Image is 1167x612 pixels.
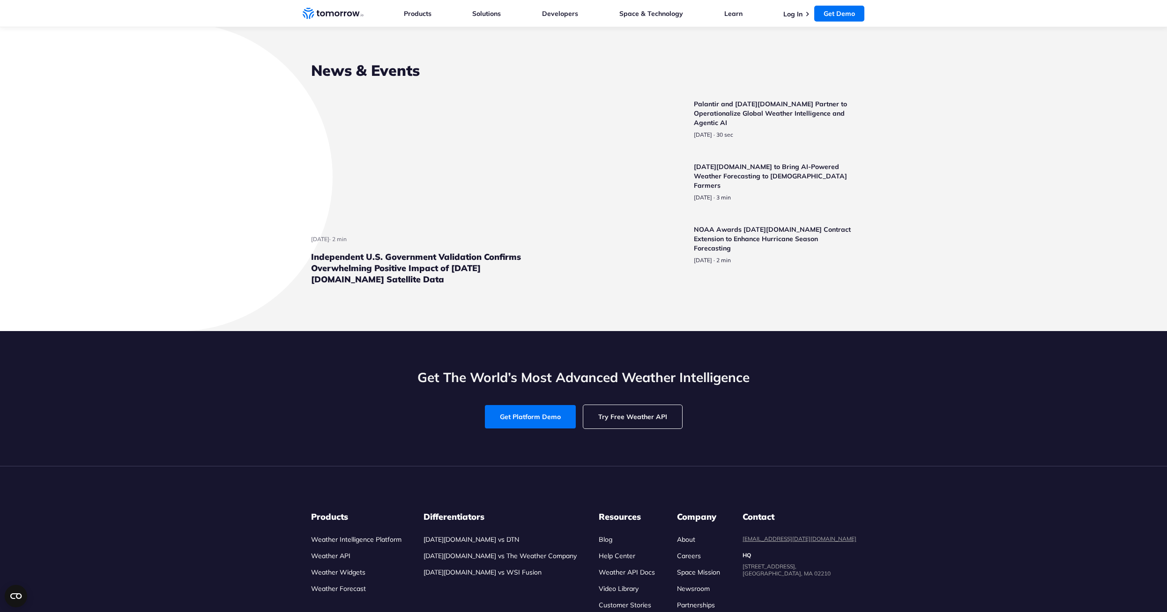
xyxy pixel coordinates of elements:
[783,10,803,18] a: Log In
[714,257,715,264] span: ·
[724,9,743,18] a: Learn
[716,257,731,264] span: Estimated reading time
[716,131,733,138] span: Estimated reading time
[424,511,577,523] h3: Differentiators
[599,601,651,609] a: Customer Stories
[677,552,701,560] a: Careers
[472,9,501,18] a: Solutions
[716,194,731,201] span: Estimated reading time
[694,131,712,138] span: publish date
[743,511,856,523] dt: Contact
[404,9,431,18] a: Products
[599,535,612,544] a: Blog
[599,568,655,576] a: Weather API Docs
[694,225,856,253] h3: NOAA Awards [DATE][DOMAIN_NAME] Contract Extension to Enhance Hurricane Season Forecasting
[743,511,856,577] dl: contact details
[694,194,712,201] span: publish date
[329,236,331,243] span: ·
[714,131,715,139] span: ·
[485,405,576,428] a: Get Platform Demo
[424,552,577,560] a: [DATE][DOMAIN_NAME] vs The Weather Company
[583,405,682,428] a: Try Free Weather API
[311,552,350,560] a: Weather API
[694,257,712,264] span: publish date
[311,251,537,285] h3: Independent U.S. Government Validation Confirms Overwhelming Positive Impact of [DATE][DOMAIN_NAM...
[632,99,856,151] a: Read Palantir and Tomorrow.io Partner to Operationalize Global Weather Intelligence and Agentic AI
[599,584,639,593] a: Video Library
[743,582,771,598] img: usa flag
[743,563,856,577] dd: [STREET_ADDRESS], [GEOGRAPHIC_DATA], MA 02210
[714,194,715,201] span: ·
[424,568,542,576] a: [DATE][DOMAIN_NAME] vs WSI Fusion
[632,225,856,276] a: Read NOAA Awards Tomorrow.io Contract Extension to Enhance Hurricane Season Forecasting
[694,162,856,190] h3: [DATE][DOMAIN_NAME] to Bring AI-Powered Weather Forecasting to [DEMOGRAPHIC_DATA] Farmers
[743,535,856,542] a: [EMAIL_ADDRESS][DATE][DOMAIN_NAME]
[303,7,364,21] a: Home link
[632,162,856,214] a: Read Tomorrow.io to Bring AI-Powered Weather Forecasting to Filipino Farmers
[677,584,710,593] a: Newsroom
[311,60,856,81] h2: News & Events
[303,369,865,386] h2: Get The World’s Most Advanced Weather Intelligence
[311,535,401,544] a: Weather Intelligence Platform
[814,6,864,22] a: Get Demo
[599,511,655,523] h3: Resources
[311,568,365,576] a: Weather Widgets
[332,236,347,243] span: Estimated reading time
[542,9,578,18] a: Developers
[694,99,856,127] h3: Palantir and [DATE][DOMAIN_NAME] Partner to Operationalize Global Weather Intelligence and Agenti...
[311,511,401,523] h3: Products
[311,584,366,593] a: Weather Forecast
[311,236,329,243] span: publish date
[677,601,715,609] a: Partnerships
[619,9,683,18] a: Space & Technology
[677,535,695,544] a: About
[677,511,720,523] h3: Company
[677,568,720,576] a: Space Mission
[5,585,27,607] button: Open CMP widget
[311,99,537,285] a: Read Independent U.S. Government Validation Confirms Overwhelming Positive Impact of Tomorrow.io ...
[599,552,635,560] a: Help Center
[743,552,856,559] dt: HQ
[424,535,519,544] a: [DATE][DOMAIN_NAME] vs DTN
